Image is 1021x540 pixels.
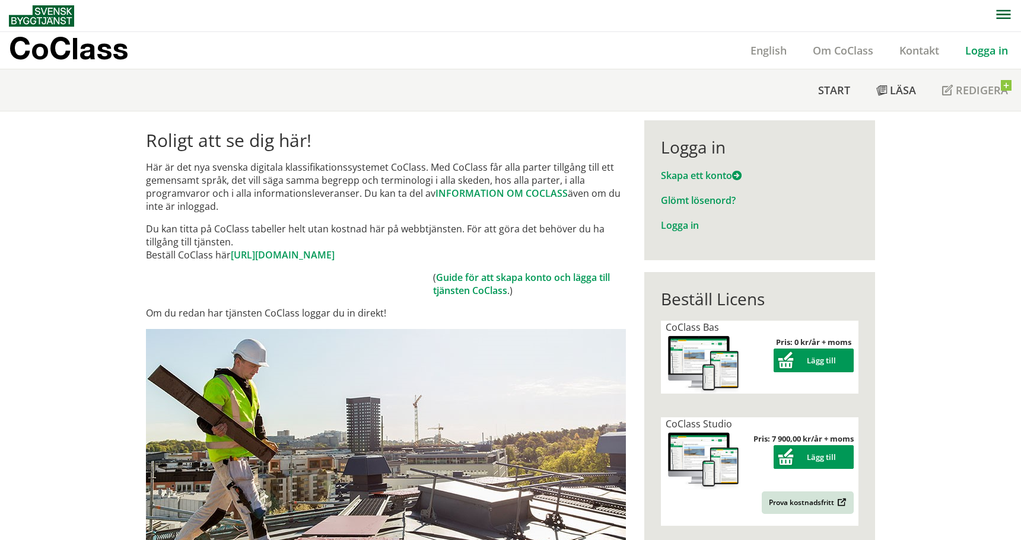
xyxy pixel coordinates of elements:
img: coclass-license.jpg [666,334,742,394]
img: coclass-license.jpg [666,430,742,490]
div: Beställ Licens [661,289,858,309]
img: Outbound.png [835,498,847,507]
a: Läsa [863,69,929,111]
p: Här är det nya svenska digitala klassifikationssystemet CoClass. Med CoClass får alla parter till... [146,161,626,213]
a: Skapa ett konto [661,169,742,182]
a: Start [805,69,863,111]
p: Du kan titta på CoClass tabeller helt utan kostnad här på webbtjänsten. För att göra det behöver ... [146,222,626,261]
button: Lägg till [774,445,854,469]
a: Om CoClass [800,43,886,57]
a: [URL][DOMAIN_NAME] [231,248,335,261]
a: Glömt lösenord? [661,194,736,207]
button: Lägg till [774,349,854,372]
a: Kontakt [886,43,952,57]
a: CoClass [9,32,154,69]
img: Svensk Byggtjänst [9,5,74,27]
a: Guide för att skapa konto och lägga till tjänsten CoClass [433,271,610,297]
h1: Roligt att se dig här! [146,130,626,151]
span: Start [818,83,850,97]
strong: Pris: 7 900,00 kr/år + moms [753,433,854,444]
a: Lägg till [774,452,854,462]
p: CoClass [9,41,128,55]
span: Läsa [890,83,916,97]
p: Om du redan har tjänsten CoClass loggar du in direkt! [146,306,626,319]
strong: Pris: 0 kr/år + moms [776,337,851,347]
a: Prova kostnadsfritt [762,491,854,514]
div: Logga in [661,137,858,157]
td: ( .) [433,271,626,297]
a: English [737,43,800,57]
span: CoClass Bas [666,321,719,334]
span: CoClass Studio [666,417,732,430]
a: Logga in [952,43,1021,57]
a: Logga in [661,219,699,232]
a: Lägg till [774,355,854,366]
a: INFORMATION OM COCLASS [435,187,568,200]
